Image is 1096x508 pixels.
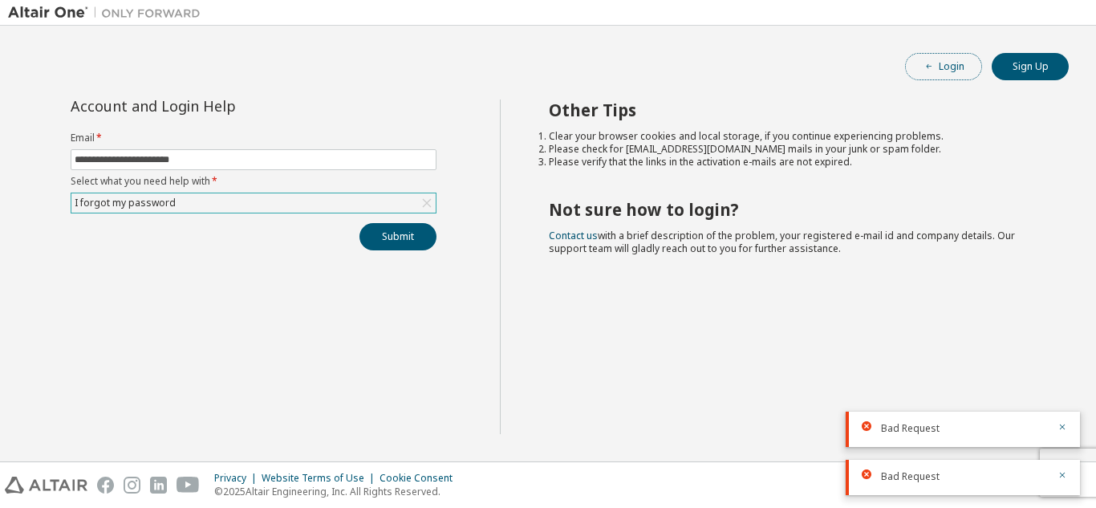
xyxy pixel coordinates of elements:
img: altair_logo.svg [5,477,87,494]
li: Please verify that the links in the activation e-mails are not expired. [549,156,1041,169]
h2: Other Tips [549,100,1041,120]
img: youtube.svg [177,477,200,494]
div: Cookie Consent [380,472,462,485]
span: with a brief description of the problem, your registered e-mail id and company details. Our suppo... [549,229,1015,255]
div: I forgot my password [72,194,178,212]
h2: Not sure how to login? [549,199,1041,220]
p: © 2025 Altair Engineering, Inc. All Rights Reserved. [214,485,462,498]
a: Contact us [549,229,598,242]
li: Please check for [EMAIL_ADDRESS][DOMAIN_NAME] mails in your junk or spam folder. [549,143,1041,156]
button: Sign Up [992,53,1069,80]
div: Privacy [214,472,262,485]
button: Submit [359,223,436,250]
div: Account and Login Help [71,100,363,112]
img: instagram.svg [124,477,140,494]
button: Login [905,53,982,80]
label: Select what you need help with [71,175,436,188]
img: Altair One [8,5,209,21]
div: Website Terms of Use [262,472,380,485]
div: I forgot my password [71,193,436,213]
span: Bad Request [881,470,940,483]
label: Email [71,132,436,144]
li: Clear your browser cookies and local storage, if you continue experiencing problems. [549,130,1041,143]
span: Bad Request [881,422,940,435]
img: linkedin.svg [150,477,167,494]
img: facebook.svg [97,477,114,494]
